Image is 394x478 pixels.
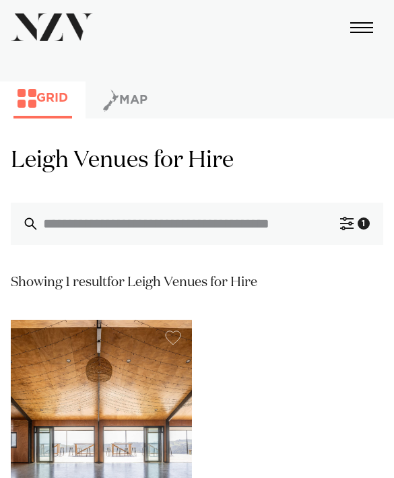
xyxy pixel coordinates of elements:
button: Grid [13,88,72,118]
h1: Leigh Venues for Hire [11,145,383,176]
div: 1 [358,217,370,230]
button: 1 [327,203,383,245]
img: nzv-logo.png [11,13,93,41]
div: Showing 1 result [11,272,257,293]
span: for Leigh Venues for Hire [107,275,257,289]
button: Map [99,88,152,118]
